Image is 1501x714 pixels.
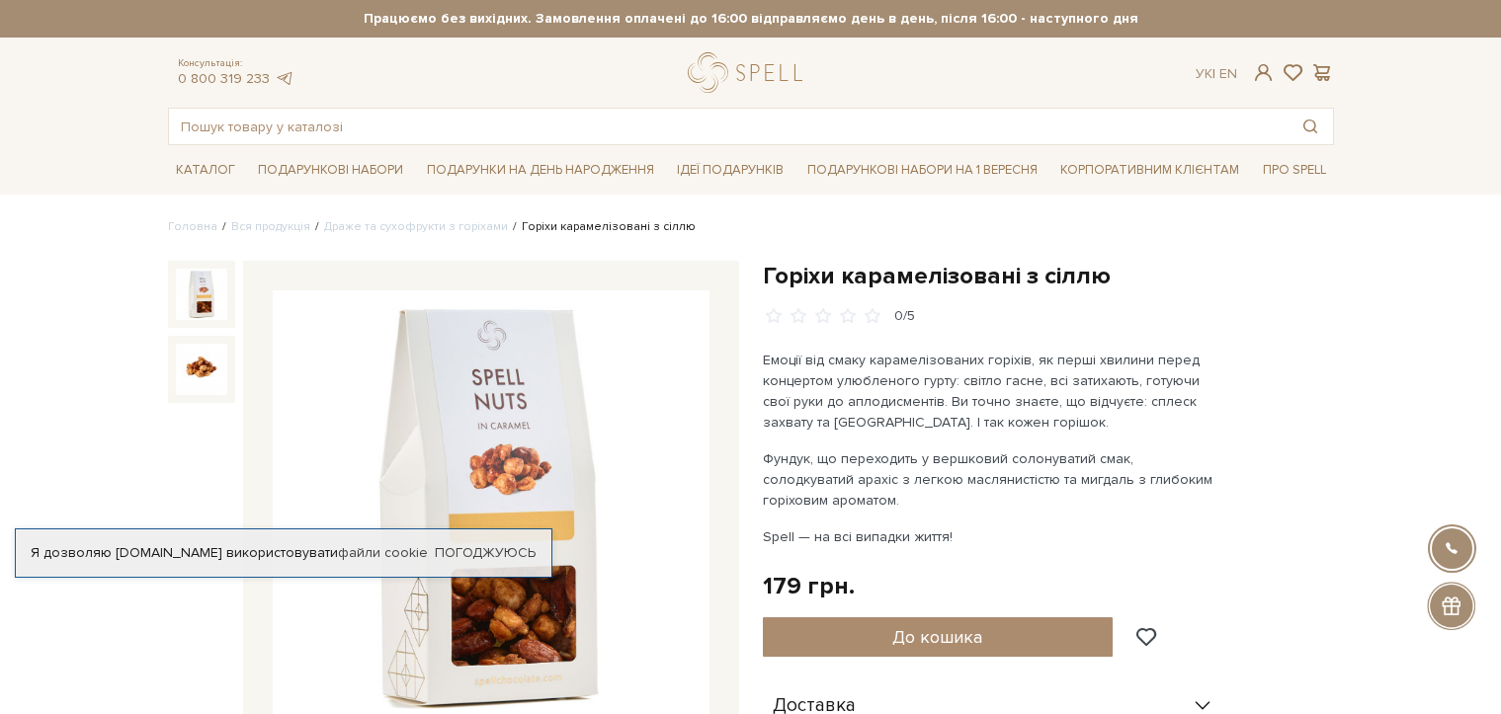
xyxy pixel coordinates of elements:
a: Подарункові набори на 1 Вересня [799,153,1045,187]
a: Драже та сухофрукти з горіхами [324,219,508,234]
div: Я дозволяю [DOMAIN_NAME] використовувати [16,544,551,562]
div: 0/5 [894,307,915,326]
a: Вся продукція [231,219,310,234]
p: Емоції від смаку карамелізованих горіхів, як перші хвилини перед концертом улюбленого гурту: світ... [763,350,1226,433]
a: En [1219,65,1237,82]
p: Фундук, що переходить у вершковий солонуватий смак, солодкуватий арахіс з легкою маслянистістю та... [763,448,1226,511]
img: Горіхи карамелізовані з сіллю [176,344,227,395]
div: 179 грн. [763,571,855,601]
button: До кошика [763,617,1114,657]
a: Погоджуюсь [435,544,536,562]
a: Корпоративним клієнтам [1052,153,1247,187]
img: Горіхи карамелізовані з сіллю [176,269,227,320]
a: Подарункові набори [250,155,411,186]
span: | [1212,65,1215,82]
strong: Працюємо без вихідних. Замовлення оплачені до 16:00 відправляємо день в день, після 16:00 - насту... [168,10,1334,28]
li: Горіхи карамелізовані з сіллю [508,218,696,236]
a: Головна [168,219,217,234]
a: logo [688,52,811,93]
span: Консультація: [178,57,294,70]
input: Пошук товару у каталозі [169,109,1288,144]
a: 0 800 319 233 [178,70,270,87]
h1: Горіхи карамелізовані з сіллю [763,261,1334,291]
p: Spell — на всі випадки життя! [763,526,1226,547]
span: До кошика [892,626,982,648]
div: Ук [1196,65,1237,83]
a: telegram [275,70,294,87]
a: Каталог [168,155,243,186]
a: файли cookie [338,544,428,561]
button: Пошук товару у каталозі [1288,109,1333,144]
a: Ідеї подарунків [669,155,792,186]
a: Подарунки на День народження [419,155,662,186]
a: Про Spell [1255,155,1334,186]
